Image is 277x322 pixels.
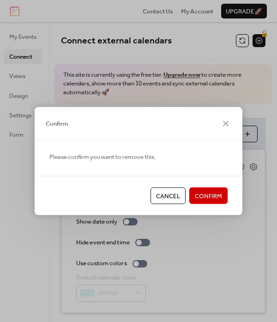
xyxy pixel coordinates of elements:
button: Confirm [189,188,228,204]
span: Cancel [156,192,180,201]
span: Confirm [46,119,68,128]
span: Confirm [195,192,222,201]
span: Please confirm you want to remove this. [49,152,156,161]
button: Cancel [151,188,186,204]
